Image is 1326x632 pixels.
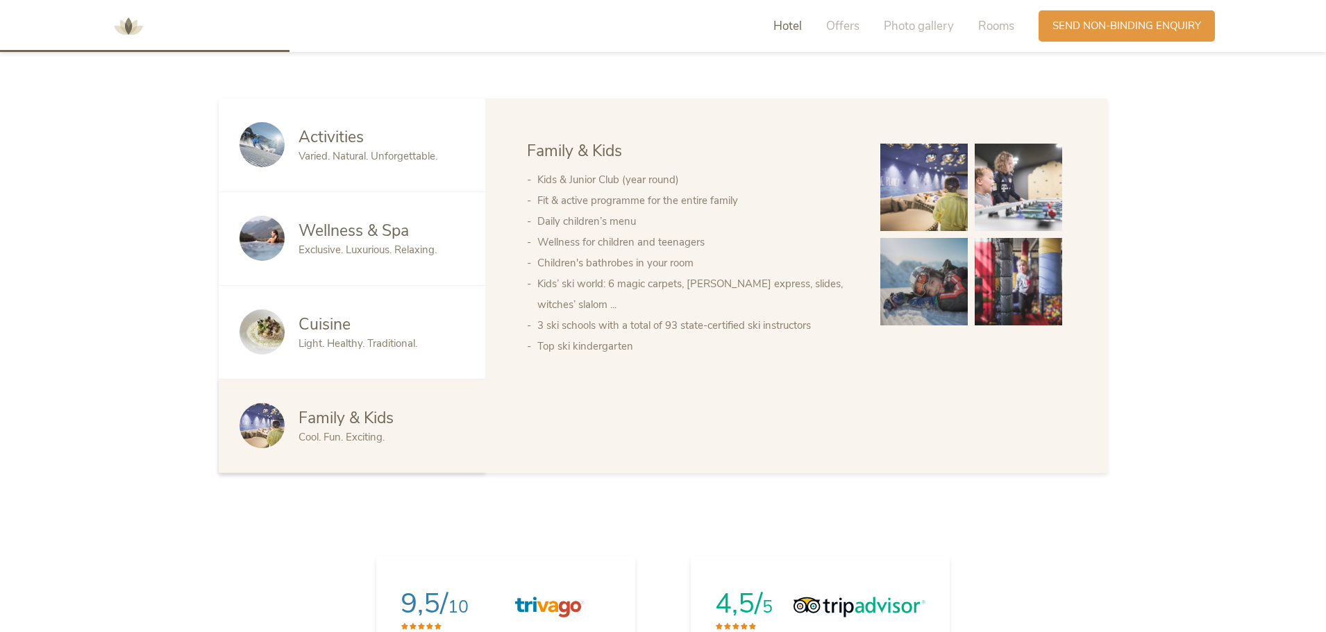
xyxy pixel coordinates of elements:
[826,18,859,34] span: Offers
[108,6,149,47] img: AMONTI & LUNARIS Wellnessresort
[762,595,773,619] span: 5
[299,314,351,335] span: Cuisine
[537,211,853,232] li: Daily children’s menu
[537,336,853,357] li: Top ski kindergarten
[537,315,853,336] li: 3 ski schools with a total of 93 state-certified ski instructors
[299,407,394,429] span: Family & Kids
[108,21,149,31] a: AMONTI & LUNARIS Wellnessresort
[299,220,409,241] span: Wellness & Spa
[527,140,622,162] span: Family & Kids
[448,595,469,619] span: 10
[773,18,802,34] span: Hotel
[401,585,448,622] span: 9,5/
[537,232,853,253] li: Wellness for children and teenagers
[537,190,853,211] li: Fit & active programme for the entire family
[299,149,437,163] span: Varied. Natural. Unforgettable.
[537,169,853,190] li: Kids & Junior Club (year round)
[537,273,853,315] li: Kids’ ski world: 6 magic carpets, [PERSON_NAME] express, slides, witches’ slalom ...
[715,585,762,622] span: 4,5/
[884,18,954,34] span: Photo gallery
[299,243,437,257] span: Exclusive. Luxurious. Relaxing.
[978,18,1014,34] span: Rooms
[299,126,364,148] span: Activities
[1052,19,1201,33] span: Send non-binding enquiry
[537,253,853,273] li: Children's bathrobes in your room
[299,430,385,444] span: Cool. Fun. Exciting.
[794,597,925,617] img: Tripadvisor
[299,336,417,350] span: Light. Healthy. Traditional.
[515,597,585,617] img: Trivago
